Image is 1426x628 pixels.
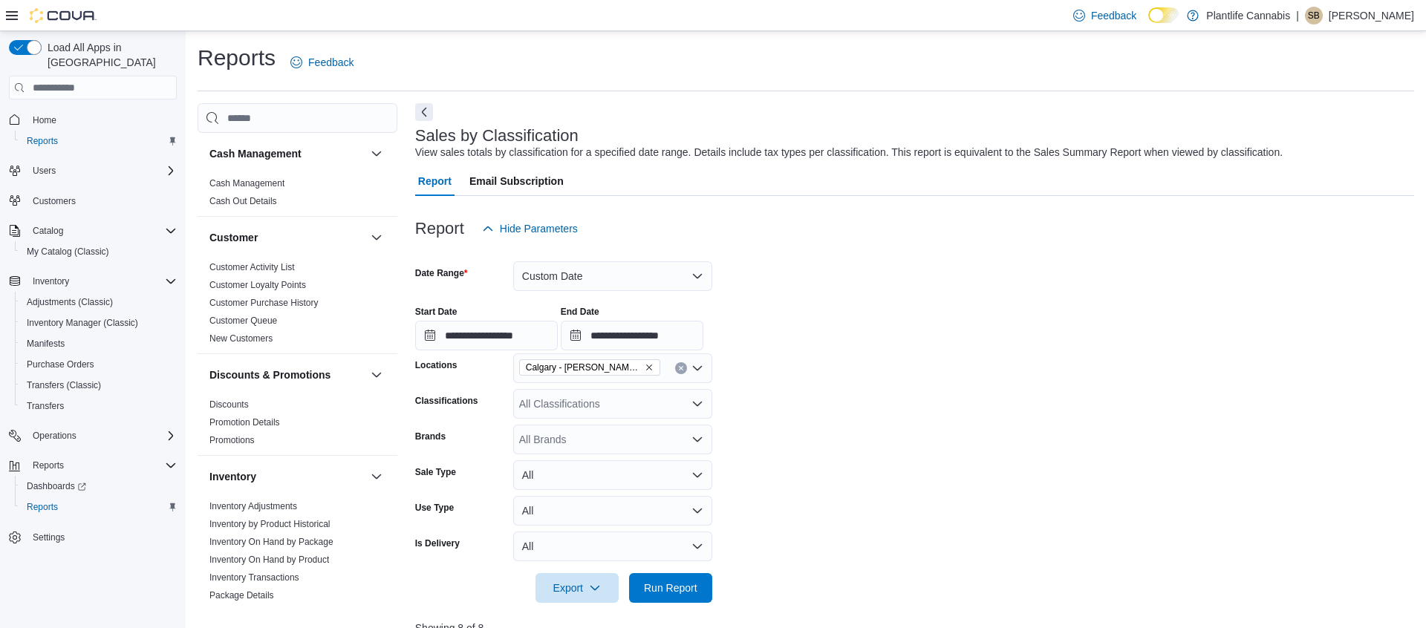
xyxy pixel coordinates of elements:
button: Inventory [27,272,75,290]
button: Clear input [675,362,687,374]
button: Operations [27,427,82,445]
span: Purchase Orders [27,359,94,370]
a: New Customers [209,333,273,344]
input: Press the down key to open a popover containing a calendar. [415,321,558,350]
span: Transfers (Classic) [21,376,177,394]
a: Inventory by Product Historical [209,519,331,529]
span: Inventory Transactions [209,572,299,583]
button: All [513,496,712,526]
span: Run Report [644,580,697,595]
button: Home [3,108,183,130]
span: Customer Activity List [209,261,295,273]
span: Transfers [27,400,64,412]
p: Plantlife Cannabis [1206,7,1290,24]
p: | [1296,7,1299,24]
span: New Customers [209,333,273,344]
span: Feedback [1091,8,1136,23]
span: Inventory Manager (Classic) [27,317,138,329]
button: Purchase Orders [15,354,183,375]
a: Dashboards [15,476,183,497]
span: Report [418,166,452,196]
h3: Customer [209,230,258,245]
span: Home [33,114,56,126]
button: My Catalog (Classic) [15,241,183,262]
button: Discounts & Promotions [209,367,365,382]
button: Open list of options [691,434,703,445]
span: Customers [33,195,76,207]
div: Discounts & Promotions [198,396,397,455]
button: Adjustments (Classic) [15,292,183,313]
span: Reports [21,132,177,150]
button: All [513,460,712,490]
span: Promotions [209,434,255,446]
button: Catalog [27,222,69,240]
a: Customer Loyalty Points [209,280,306,290]
a: Inventory Transactions [209,572,299,583]
a: Promotions [209,435,255,445]
span: Feedback [308,55,354,70]
span: Purchase Orders [21,356,177,373]
span: Users [27,162,177,180]
span: Discounts [209,399,249,411]
span: SB [1308,7,1320,24]
span: Customer Purchase History [209,297,319,309]
a: Feedback [284,48,359,77]
span: My Catalog (Classic) [21,243,177,261]
h3: Report [415,220,464,238]
button: Next [415,103,433,121]
span: Settings [33,531,65,543]
span: Email Subscription [469,166,564,196]
span: Adjustments (Classic) [21,293,177,311]
label: Use Type [415,502,454,514]
h3: Sales by Classification [415,127,579,145]
a: Inventory Adjustments [209,501,297,511]
button: Inventory [3,271,183,292]
span: Reports [33,459,64,471]
button: Open list of options [691,398,703,410]
span: Settings [27,528,177,546]
a: Feedback [1067,1,1142,30]
button: Discounts & Promotions [368,366,385,384]
a: Adjustments (Classic) [21,293,119,311]
nav: Complex example [9,102,177,586]
button: Transfers (Classic) [15,375,183,396]
button: Customer [209,230,365,245]
button: Settings [3,526,183,548]
button: Inventory [368,468,385,485]
input: Dark Mode [1148,7,1179,23]
button: Users [3,160,183,181]
button: Export [535,573,619,603]
span: Reports [27,135,58,147]
span: Customer Loyalty Points [209,279,306,291]
button: Run Report [629,573,712,603]
span: Promotion Details [209,416,280,428]
span: Inventory [27,272,177,290]
label: Classifications [415,395,478,407]
button: Inventory Manager (Classic) [15,313,183,333]
span: Hide Parameters [500,221,578,236]
h3: Cash Management [209,146,302,161]
span: Calgary - Shepard Regional [519,359,660,376]
button: Reports [27,457,70,474]
button: Users [27,162,62,180]
span: Manifests [21,335,177,353]
button: Customer [368,229,385,246]
span: Operations [27,427,177,445]
span: Inventory [33,275,69,287]
div: Customer [198,258,397,353]
a: Reports [21,498,64,516]
label: Date Range [415,267,468,279]
span: Export [544,573,610,603]
label: Start Date [415,306,458,318]
button: Customers [3,190,183,212]
span: Calgary - [PERSON_NAME] Regional [526,360,642,375]
a: Inventory On Hand by Product [209,555,329,565]
label: Sale Type [415,466,456,478]
label: Brands [415,431,446,442]
span: Customers [27,192,177,210]
span: Users [33,165,56,177]
a: Customer Activity List [209,262,295,272]
button: Hide Parameters [476,214,584,243]
span: Catalog [33,225,63,237]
